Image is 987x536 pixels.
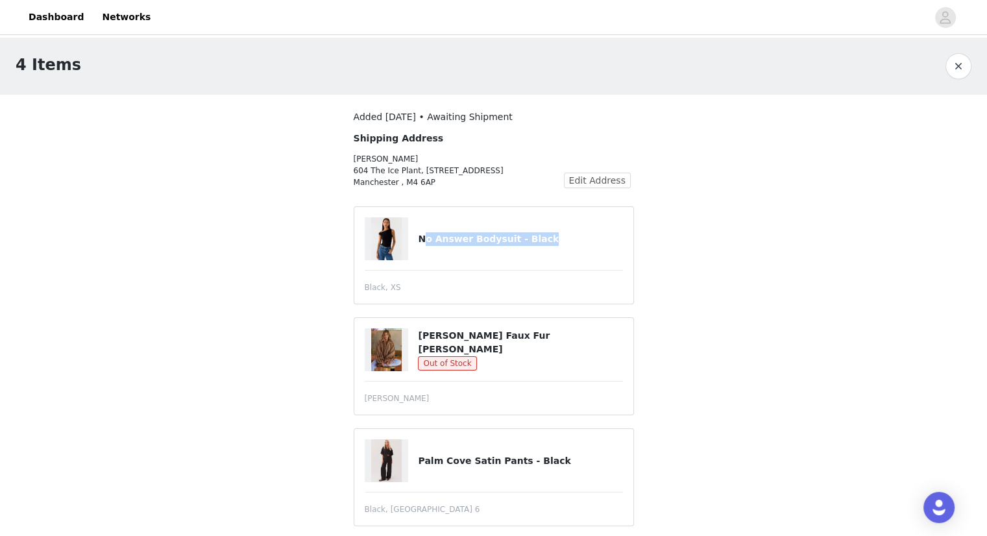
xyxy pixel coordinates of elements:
p: [PERSON_NAME] 604 The Ice Plant, [STREET_ADDRESS] Manchester , M4 6AP [354,153,564,188]
h4: No Answer Bodysuit - Black [418,232,622,246]
img: No Answer Bodysuit - Black [371,217,402,260]
span: Black, XS [365,282,401,293]
h4: Palm Cove Satin Pants - Black [418,454,622,468]
h4: [PERSON_NAME] Faux Fur [PERSON_NAME] [418,329,622,356]
a: Networks [94,3,158,32]
button: Edit Address [564,173,631,188]
span: Added [DATE] • Awaiting Shipment [354,112,513,122]
img: Naylor Faux Fur Jacket - Brown [371,328,402,371]
span: Black, [GEOGRAPHIC_DATA] 6 [365,504,480,515]
img: Palm Cove Satin Pants - Black [371,439,402,482]
div: avatar [939,7,951,28]
span: Out of Stock [418,356,476,371]
span: [PERSON_NAME] [365,393,430,404]
div: Open Intercom Messenger [923,492,955,523]
h1: 4 Items [16,53,81,77]
a: Dashboard [21,3,91,32]
h4: Shipping Address [354,132,564,145]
